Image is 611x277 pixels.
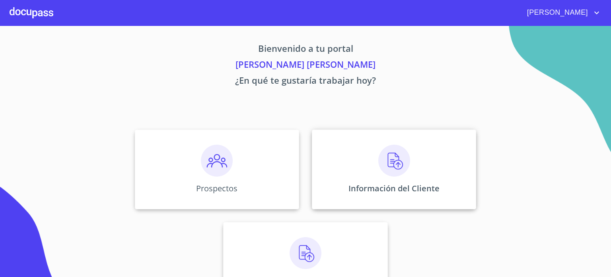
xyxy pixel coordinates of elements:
img: carga.png [378,145,410,177]
p: Prospectos [196,183,237,194]
img: prospectos.png [201,145,233,177]
button: account of current user [521,6,601,19]
span: [PERSON_NAME] [521,6,592,19]
img: carga.png [290,237,321,269]
p: Bienvenido a tu portal [60,42,551,58]
p: ¿En qué te gustaría trabajar hoy? [60,74,551,90]
p: Información del Cliente [348,183,440,194]
p: [PERSON_NAME] [PERSON_NAME] [60,58,551,74]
